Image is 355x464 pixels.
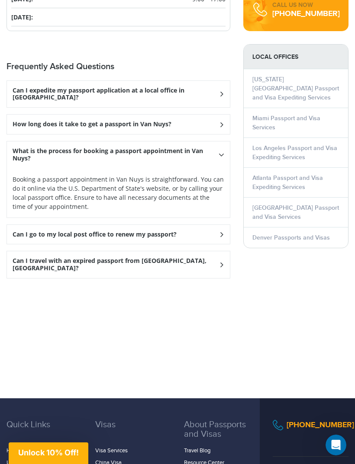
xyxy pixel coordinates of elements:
a: Miami Passport and Visa Services [252,115,320,131]
div: CALL US NOW [272,1,340,10]
h3: How long does it take to get a passport in Van Nuys? [13,121,171,128]
a: [GEOGRAPHIC_DATA] Passport and Visa Services [252,204,339,221]
iframe: Intercom live chat [326,435,346,455]
p: Booking a passport appointment in Van Nuys is straightforward. You can do it online via the U.S. ... [13,175,224,211]
h3: Can I go to my local post office to renew my passport? [13,231,177,238]
h3: Visas [95,420,171,442]
h3: Can I expedite my passport application at a local office in [GEOGRAPHIC_DATA]? [13,87,219,102]
li: [DATE]: [11,8,226,26]
strong: LOCAL OFFICES [244,45,348,69]
a: Los Angeles Passport and Visa Expediting Services [252,144,337,161]
h3: What is the process for booking a passport appointment in Van Nuys? [13,147,219,162]
a: Denver Passports and Visas [252,234,330,241]
a: Atlanta Passport and Visa Expediting Services [252,174,323,191]
a: Home Page [6,447,35,454]
a: Visa Services [95,447,128,454]
h2: Frequently Asked Questions [6,61,230,72]
a: [PHONE_NUMBER] [287,420,354,430]
a: Travel Blog [184,447,210,454]
iframe: fb:comments Facebook Social Plugin [6,285,102,377]
span: Unlock 10% Off! [18,448,79,457]
div: Unlock 10% Off! [9,442,88,464]
a: [US_STATE][GEOGRAPHIC_DATA] Passport and Visa Expediting Services [252,76,339,101]
a: [PHONE_NUMBER] [272,9,340,19]
h3: About Passports and Visas [184,420,260,442]
h3: Can I travel with an expired passport from [GEOGRAPHIC_DATA], [GEOGRAPHIC_DATA]? [13,257,219,272]
h3: Quick Links [6,420,82,442]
